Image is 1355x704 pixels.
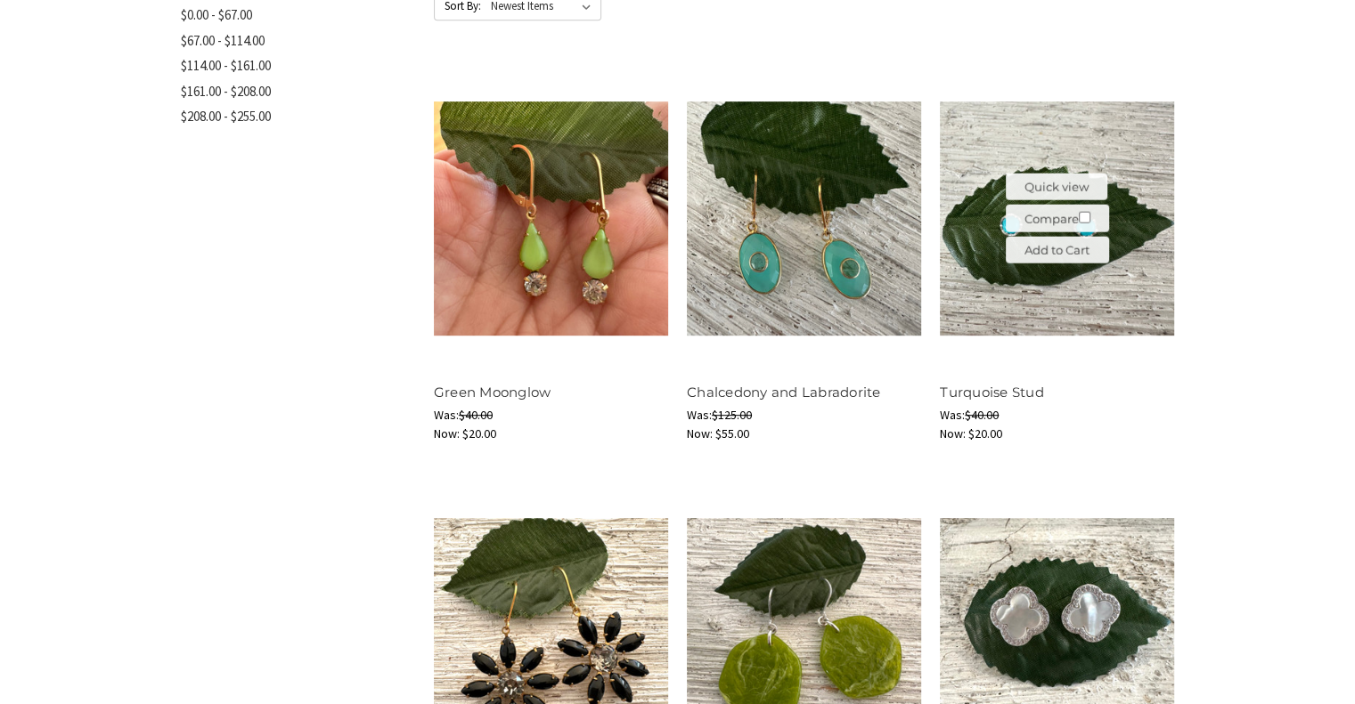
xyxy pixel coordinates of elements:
[181,28,415,54] a: $67.00 - $114.00
[181,79,415,105] a: $161.00 - $208.00
[181,53,415,79] a: $114.00 - $161.00
[940,101,1174,336] img: Turquoise Stud
[181,104,415,130] a: $208.00 - $255.00
[1006,237,1109,263] a: Add to Cart
[687,101,921,336] img: Chalcedony and Labradorite
[1006,174,1107,200] button: Quick view
[462,425,496,441] span: $20.00
[715,425,749,441] span: $55.00
[940,425,966,441] span: Now:
[459,407,493,423] span: $40.00
[434,384,551,401] a: Green Moonglow
[940,384,1044,401] a: Turquoise Stud
[968,425,1002,441] span: $20.00
[687,64,921,373] a: Chalcedony and Labradorite
[687,425,713,441] span: Now:
[434,425,460,441] span: Now:
[1006,205,1109,232] label: Compare
[687,384,881,401] a: Chalcedony and Labradorite
[434,101,668,336] img: Green Moonglow
[940,406,1174,425] div: Was:
[965,407,999,423] span: $40.00
[434,406,668,425] div: Was:
[940,64,1174,373] a: Turquoise Stud
[434,64,668,373] a: Green Moonglow
[181,3,415,28] a: $0.00 - $67.00
[1079,212,1090,223] input: Compare
[687,406,921,425] div: Was:
[712,407,752,423] span: $125.00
